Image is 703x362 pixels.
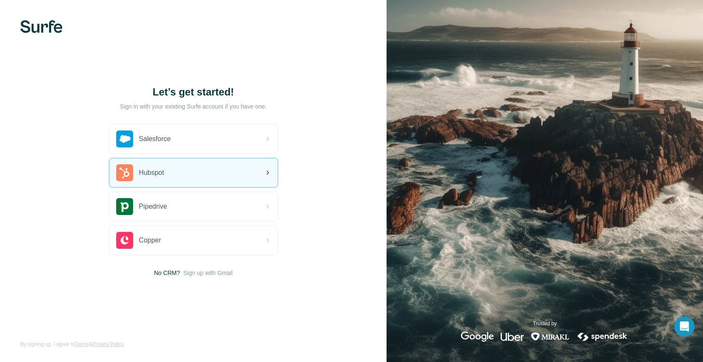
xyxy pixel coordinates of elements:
span: By signing up, I agree to & [20,340,124,348]
p: Sign in with your existing Surfe account if you have one. [120,102,267,111]
p: Trusted by [533,320,556,327]
img: mirakl's logo [531,332,569,342]
span: Pipedrive [139,201,167,212]
img: hubspot's logo [116,164,133,181]
img: copper's logo [116,232,133,249]
button: Sign up with Gmail [183,269,233,277]
div: Open Intercom Messenger [674,316,695,337]
a: Terms [75,341,89,347]
span: Copper [139,235,161,245]
span: No CRM? [154,269,180,277]
span: Hubspot [139,168,164,178]
img: Surfe's logo [20,20,63,33]
a: Privacy Policy [92,341,124,347]
img: uber's logo [501,332,524,342]
img: salesforce's logo [116,131,133,147]
span: Salesforce [139,134,171,144]
img: spendesk's logo [576,332,629,342]
h1: Let’s get started! [109,85,278,99]
img: google's logo [461,332,494,342]
img: pipedrive's logo [116,198,133,215]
